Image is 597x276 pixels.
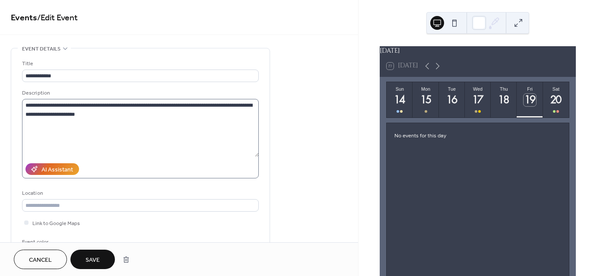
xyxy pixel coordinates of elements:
[439,82,465,117] button: Tue16
[517,82,543,117] button: Fri19
[498,94,510,106] div: 18
[546,86,566,92] div: Sat
[445,94,458,106] div: 16
[387,126,568,145] div: No events for this day
[394,94,406,106] div: 14
[491,82,517,117] button: Thu18
[519,86,540,92] div: Fri
[37,10,78,26] span: / Edit Event
[441,86,462,92] div: Tue
[22,44,60,54] span: Event details
[389,86,410,92] div: Sun
[22,89,257,98] div: Description
[22,59,257,68] div: Title
[524,94,536,106] div: 19
[25,163,79,175] button: AI Assistant
[413,82,438,117] button: Mon15
[471,94,484,106] div: 17
[493,86,514,92] div: Thu
[415,86,436,92] div: Mon
[29,256,52,265] span: Cancel
[549,94,562,106] div: 20
[70,250,115,269] button: Save
[387,82,413,117] button: Sun14
[465,82,491,117] button: Wed17
[86,256,100,265] span: Save
[467,86,488,92] div: Wed
[22,189,257,198] div: Location
[32,219,80,228] span: Link to Google Maps
[41,165,73,174] div: AI Assistant
[14,250,67,269] button: Cancel
[380,46,576,56] div: [DATE]
[11,10,37,26] a: Events
[419,94,432,106] div: 15
[543,82,569,117] button: Sat20
[22,238,87,247] div: Event color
